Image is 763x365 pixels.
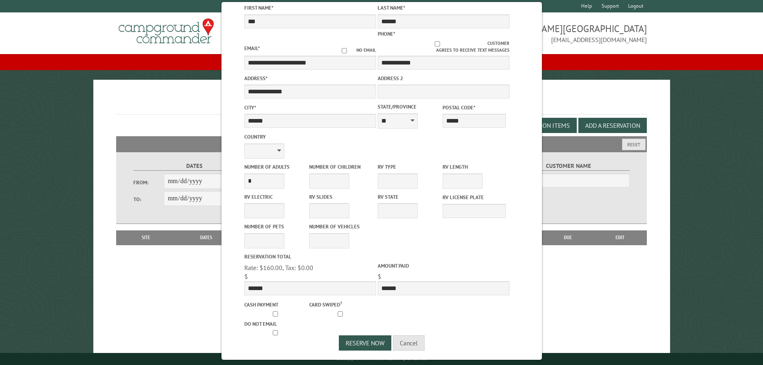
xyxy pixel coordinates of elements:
label: Card swiped [309,300,372,309]
label: Email [244,45,260,52]
label: Last Name [378,4,509,12]
label: RV Slides [309,193,372,201]
label: To: [133,196,164,203]
label: No email [332,47,376,54]
label: Number of Pets [244,223,308,230]
th: Due [543,230,593,245]
label: Do not email [244,320,308,328]
label: RV Type [378,163,441,171]
label: Number of Children [309,163,372,171]
label: RV Electric [244,193,308,201]
label: Phone [378,30,395,37]
label: State/Province [378,103,441,111]
h1: Reservations [116,93,647,115]
label: RV Length [443,163,506,171]
label: Amount paid [378,262,509,270]
label: Customer agrees to receive text messages [378,40,509,54]
label: RV License Plate [443,194,506,201]
label: First Name [244,4,376,12]
th: Dates [172,230,241,245]
label: Address [244,75,376,82]
label: Country [244,133,376,141]
label: Dates [133,161,256,171]
label: Reservation Total [244,253,376,260]
label: City [244,104,376,111]
input: No email [332,48,356,53]
button: Reserve Now [339,335,391,351]
label: RV State [378,193,441,201]
small: © Campground Commander LLC. All rights reserved. [336,356,427,361]
th: Site [120,230,172,245]
button: Cancel [393,335,425,351]
label: From: [133,179,164,186]
img: Campground Commander [116,16,216,47]
label: Address 2 [378,75,509,82]
th: Edit [593,230,647,245]
span: $ [378,272,381,280]
span: Rate: $160.00, Tax: $0.00 [244,264,313,272]
label: Customer Name [507,161,630,171]
button: Reset [622,139,646,150]
input: Customer agrees to receive text messages [387,41,487,46]
label: Postal Code [443,104,506,111]
a: ? [340,300,342,306]
button: Add a Reservation [578,118,647,133]
button: Edit Add-on Items [508,118,577,133]
label: Cash payment [244,301,308,309]
h2: Filters [116,136,647,151]
span: $ [244,272,248,280]
label: Number of Adults [244,163,308,171]
label: Number of Vehicles [309,223,372,230]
